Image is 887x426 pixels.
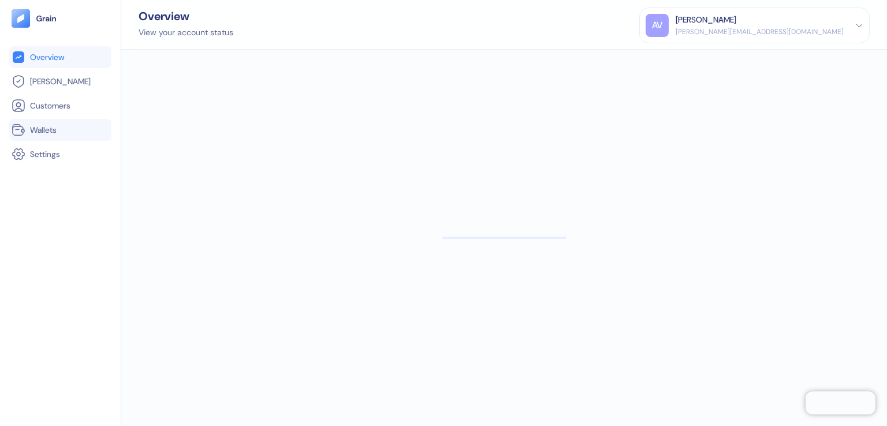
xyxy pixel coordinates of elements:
span: Overview [30,51,64,63]
img: logo-tablet-V2.svg [12,9,30,28]
span: Customers [30,100,70,111]
div: [PERSON_NAME] [676,14,736,26]
a: [PERSON_NAME] [12,74,109,88]
a: Overview [12,50,109,64]
div: AV [646,14,669,37]
img: logo [36,14,57,23]
div: [PERSON_NAME][EMAIL_ADDRESS][DOMAIN_NAME] [676,27,844,37]
a: Settings [12,147,109,161]
a: Customers [12,99,109,113]
span: Wallets [30,124,57,136]
span: [PERSON_NAME] [30,76,91,87]
iframe: Chatra live chat [806,391,875,414]
span: Settings [30,148,60,160]
div: View your account status [139,27,233,39]
a: Wallets [12,123,109,137]
div: Overview [139,10,233,22]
